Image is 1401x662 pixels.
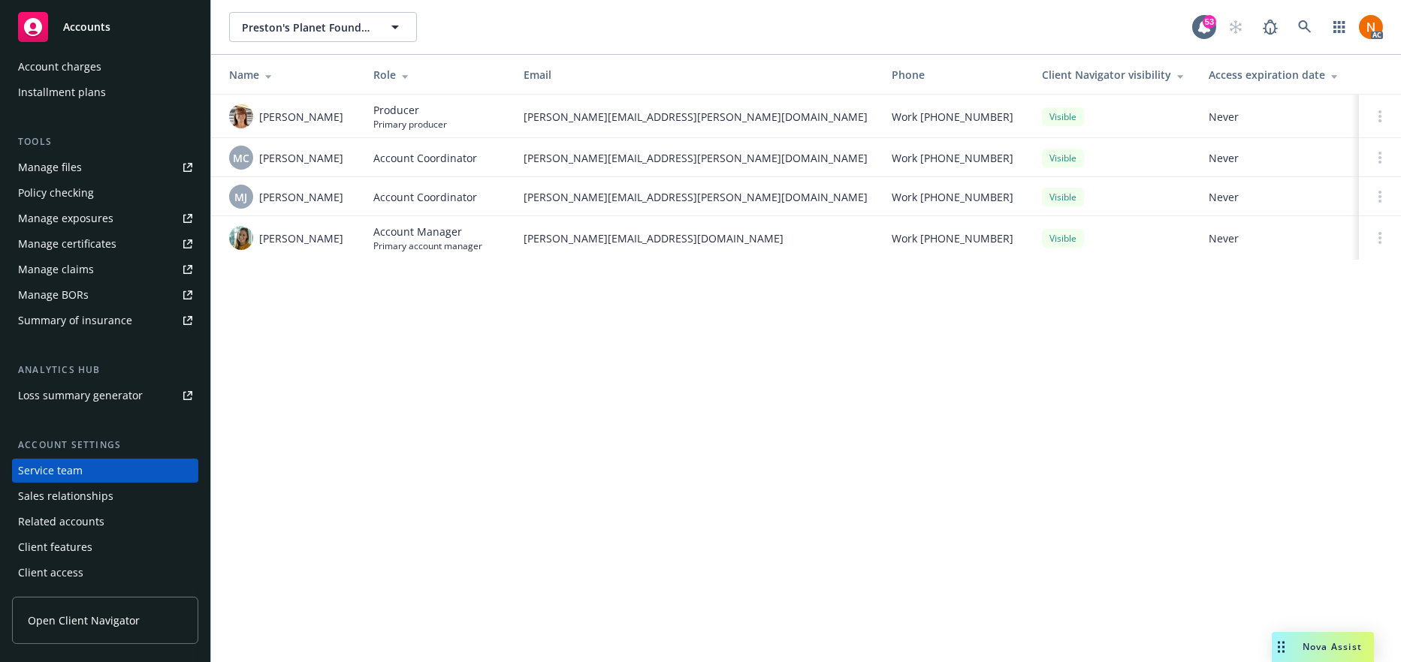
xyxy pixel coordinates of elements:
[12,561,198,585] a: Client access
[1272,632,1374,662] button: Nova Assist
[12,80,198,104] a: Installment plans
[1209,230,1350,246] span: Never
[12,6,198,48] a: Accounts
[18,484,113,508] div: Sales relationships
[18,181,94,205] div: Policy checking
[259,109,343,125] span: [PERSON_NAME]
[892,230,1013,246] span: Work [PHONE_NUMBER]
[18,308,132,333] div: Summary of insurance
[18,283,89,307] div: Manage BORs
[18,206,113,230] div: Manage exposures
[373,239,482,252] span: Primary account manager
[524,67,868,83] div: Email
[229,226,253,250] img: photo
[18,561,83,585] div: Client access
[1303,640,1362,653] span: Nova Assist
[1272,632,1291,662] div: Drag to move
[63,21,110,33] span: Accounts
[12,384,198,408] a: Loss summary generator
[12,308,198,333] a: Summary of insurance
[12,206,198,230] a: Manage exposures
[373,189,477,205] span: Account Coordinator
[1290,12,1320,42] a: Search
[18,55,101,79] div: Account charges
[892,150,1013,166] span: Work [PHONE_NUMBER]
[373,102,447,118] span: Producer
[1203,15,1216,29] div: 53
[12,283,198,307] a: Manage BORs
[373,118,447,131] span: Primary producer
[12,181,198,205] a: Policy checking
[373,150,477,166] span: Account Coordinator
[1042,229,1084,248] div: Visible
[259,230,343,246] span: [PERSON_NAME]
[229,104,253,128] img: photo
[12,510,198,534] a: Related accounts
[1324,12,1354,42] a: Switch app
[1255,12,1285,42] a: Report a Bug
[1042,188,1084,206] div: Visible
[12,459,198,483] a: Service team
[12,363,198,378] div: Analytics hub
[524,109,868,125] span: [PERSON_NAME][EMAIL_ADDRESS][PERSON_NAME][DOMAIN_NAME]
[229,67,349,83] div: Name
[18,257,94,281] div: Manage claims
[1209,109,1350,125] span: Never
[1042,149,1084,167] div: Visible
[28,612,140,628] span: Open Client Navigator
[259,189,343,205] span: [PERSON_NAME]
[12,232,198,256] a: Manage certificates
[1209,189,1350,205] span: Never
[12,55,198,79] a: Account charges
[235,189,248,205] span: MJ
[229,12,417,42] button: Preston's Planet Foundation
[373,224,482,239] span: Account Manager
[18,535,92,559] div: Client features
[259,150,343,166] span: [PERSON_NAME]
[524,150,868,166] span: [PERSON_NAME][EMAIL_ADDRESS][PERSON_NAME][DOMAIN_NAME]
[373,67,500,83] div: Role
[12,438,198,453] div: Account settings
[1221,12,1251,42] a: Start snowing
[18,459,83,483] div: Service team
[1042,67,1185,83] div: Client Navigator visibility
[12,134,198,149] div: Tools
[18,384,143,408] div: Loss summary generator
[18,80,106,104] div: Installment plans
[12,257,198,281] a: Manage claims
[1359,15,1383,39] img: photo
[12,484,198,508] a: Sales relationships
[233,150,249,166] span: MC
[1209,67,1350,83] div: Access expiration date
[892,189,1013,205] span: Work [PHONE_NUMBER]
[18,510,104,534] div: Related accounts
[12,535,198,559] a: Client features
[18,232,116,256] div: Manage certificates
[1042,107,1084,126] div: Visible
[892,67,1018,83] div: Phone
[524,230,868,246] span: [PERSON_NAME][EMAIL_ADDRESS][DOMAIN_NAME]
[1209,150,1350,166] span: Never
[524,189,868,205] span: [PERSON_NAME][EMAIL_ADDRESS][PERSON_NAME][DOMAIN_NAME]
[18,155,82,179] div: Manage files
[12,155,198,179] a: Manage files
[892,109,1013,125] span: Work [PHONE_NUMBER]
[242,20,372,35] span: Preston's Planet Foundation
